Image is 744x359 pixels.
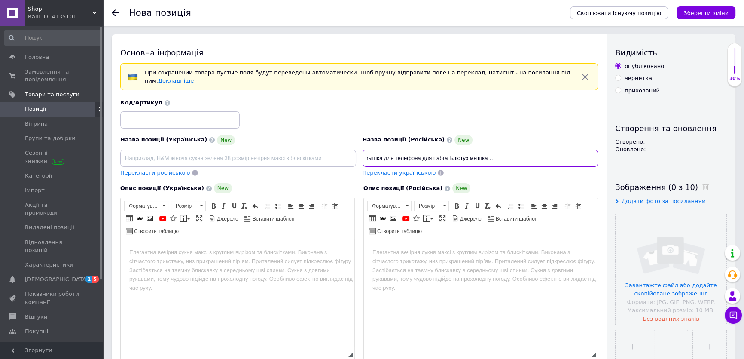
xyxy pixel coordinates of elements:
a: Джерело [451,214,483,223]
span: Додати фото за посиланням [622,198,706,204]
input: Наприклад, H&M жіноча сукня зелена 38 розмір вечірня максі з блискітками [363,150,598,167]
a: Вставити шаблон [243,214,296,223]
span: Сезонні знижки [25,149,79,165]
a: Курсив (Ctrl+I) [219,201,229,211]
span: Shop [28,5,92,13]
span: Створити таблицю [133,228,179,235]
span: Групи та добірки [25,135,76,142]
span: Опис позиції (Українська) [120,185,204,191]
div: Основна інформація [120,47,598,58]
a: Повернути (Ctrl+Z) [493,201,503,211]
div: Кiлькiсть символiв [343,350,348,358]
span: Потягніть для зміни розмірів [348,353,353,357]
div: Зображення (0 з 10) [615,182,727,193]
div: Створення та оновлення [615,123,727,134]
a: Вставити іконку [168,214,178,223]
a: Курсив (Ctrl+I) [462,201,472,211]
span: Назва позиції (Російська) [363,136,445,143]
button: Чат з покупцем [725,307,742,324]
span: Скопіювати існуючу позицію [577,10,661,16]
a: По правому краю [550,201,559,211]
div: Кiлькiсть символiв [586,350,592,358]
input: Наприклад, H&M жіноча сукня зелена 38 розмір вечірня максі з блискітками [120,150,356,167]
a: По лівому краю [286,201,296,211]
button: Скопіювати існуючу позицію [570,6,668,19]
a: Форматування [124,201,168,211]
a: Зменшити відступ [320,201,329,211]
a: Зображення [388,214,398,223]
a: Форматування [367,201,412,211]
a: Зображення [145,214,155,223]
a: Вставити повідомлення [179,214,191,223]
span: New [454,135,473,145]
button: Зберегти зміни [677,6,735,19]
a: По правому краю [307,201,316,211]
span: Створити таблицю [376,228,422,235]
div: Ваш ID: 4135101 [28,13,103,21]
a: Додати відео з YouTube [401,214,411,223]
span: New [214,183,232,193]
div: прихований [625,87,660,95]
a: Вставити/Редагувати посилання (Ctrl+L) [378,214,387,223]
div: Видимість [615,47,727,58]
a: Підкреслений (Ctrl+U) [229,201,239,211]
a: Докладніше [158,77,194,84]
a: Зменшити відступ [563,201,572,211]
iframe: Редактор, E496B582-6AE1-425C-B1B6-9194F58AE157 [121,239,354,347]
a: Вставити/видалити нумерований список [506,201,515,211]
a: Підкреслений (Ctrl+U) [473,201,482,211]
a: Джерело [207,214,240,223]
h1: Нова позиція [129,8,191,18]
a: Розмір [414,201,449,211]
span: Позиції [25,105,46,113]
i: Зберегти зміни [683,10,729,16]
a: Вставити повідомлення [422,214,434,223]
a: Вставити/видалити нумерований список [263,201,272,211]
a: Вставити іконку [412,214,421,223]
span: Відновлення позицій [25,239,79,254]
span: Видалені позиції [25,224,74,231]
a: По центру [296,201,306,211]
a: Збільшити відступ [573,201,582,211]
a: Вставити/видалити маркований список [273,201,283,211]
span: Форматування [125,201,160,211]
span: 5 [92,276,99,283]
span: Назва позиції (Українська) [120,136,207,143]
a: Збільшити відступ [330,201,339,211]
span: Опис позиції (Російська) [363,185,442,191]
a: По центру [540,201,549,211]
span: [DEMOGRAPHIC_DATA] [25,276,88,283]
span: Перекласти російською [120,169,190,176]
input: Пошук [4,30,101,46]
span: Вставити шаблон [251,215,295,223]
span: Вставити шаблон [494,215,538,223]
span: Характеристики [25,261,73,269]
span: Товари та послуги [25,91,79,98]
a: Максимізувати [195,214,204,223]
div: 30% Якість заповнення [727,43,742,86]
span: Вітрина [25,120,48,128]
a: Вставити/Редагувати посилання (Ctrl+L) [135,214,144,223]
a: Вставити/видалити маркований список [516,201,526,211]
div: Створено: - [615,138,727,146]
span: Код/Артикул [120,99,162,106]
span: New [452,183,470,193]
div: опубліковано [625,62,664,70]
span: New [217,135,235,145]
span: Розмір [171,201,197,211]
span: Головна [25,53,49,61]
div: 30% [728,76,741,82]
div: чернетка [625,74,652,82]
span: Показники роботи компанії [25,290,79,306]
img: :flag-ua: [128,72,138,82]
a: Видалити форматування [240,201,249,211]
div: Оновлено: - [615,146,727,153]
span: Потягніть для зміни розмірів [592,353,596,357]
a: Повернути (Ctrl+Z) [250,201,259,211]
a: Жирний (Ctrl+B) [209,201,218,211]
a: Жирний (Ctrl+B) [452,201,461,211]
span: При сохранении товара пустые поля будут переведены автоматически. Щоб вручну відправити поле на п... [145,69,570,84]
a: Створити таблицю [368,226,423,236]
